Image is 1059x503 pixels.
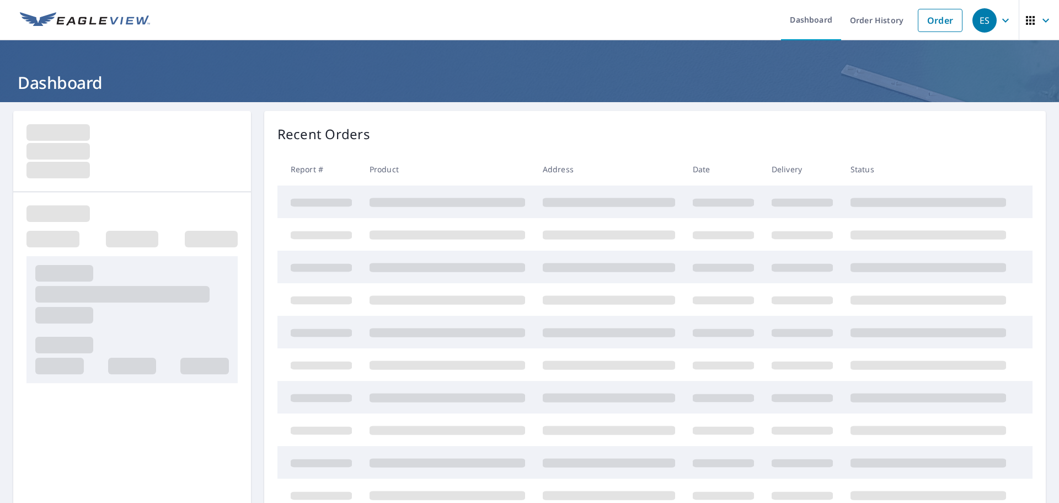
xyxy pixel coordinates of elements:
[534,153,684,186] th: Address
[763,153,842,186] th: Delivery
[13,71,1046,94] h1: Dashboard
[277,153,361,186] th: Report #
[972,8,997,33] div: ES
[361,153,534,186] th: Product
[842,153,1015,186] th: Status
[684,153,763,186] th: Date
[20,12,150,29] img: EV Logo
[918,9,962,32] a: Order
[277,124,370,144] p: Recent Orders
